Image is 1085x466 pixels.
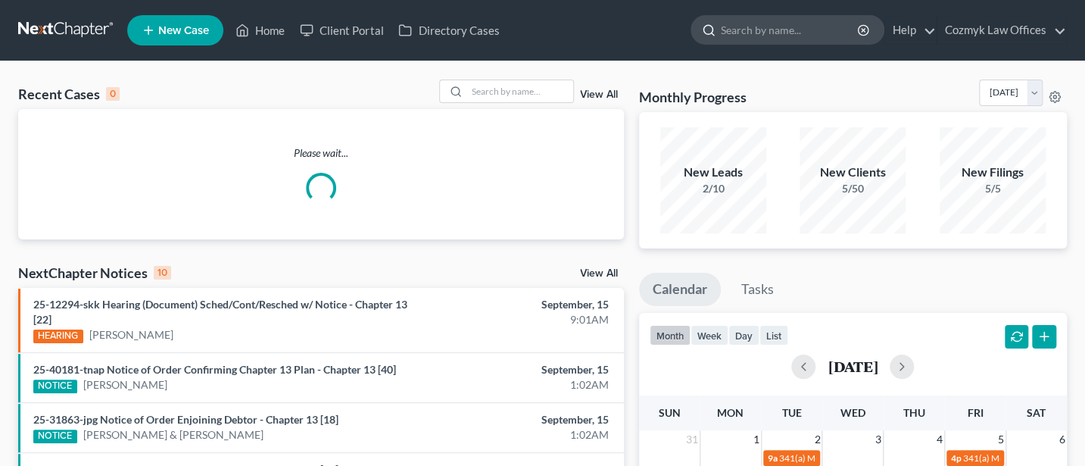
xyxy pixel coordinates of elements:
span: 4p [951,452,962,464]
span: 9a [768,452,778,464]
input: Search by name... [721,16,859,44]
span: Mon [717,406,744,419]
div: NOTICE [33,380,77,393]
div: 2/10 [660,181,766,196]
div: 5/5 [940,181,1046,196]
span: Sat [1027,406,1046,419]
span: 6 [1058,430,1067,449]
div: September, 15 [427,362,609,377]
span: 4 [935,430,944,449]
span: 31 [684,430,700,449]
div: 10 [154,266,171,280]
a: [PERSON_NAME] [89,327,173,342]
div: New Filings [940,164,1046,181]
a: Tasks [728,273,787,306]
a: Calendar [639,273,721,306]
a: View All [580,268,618,279]
div: Recent Cases [18,85,120,103]
span: Thu [903,406,925,419]
h3: Monthly Progress [639,88,747,106]
a: View All [580,89,618,100]
button: week [691,325,728,346]
div: 1:02AM [427,377,609,393]
h2: [DATE] [828,358,878,374]
a: Home [228,17,292,44]
div: 1:02AM [427,427,609,443]
span: 341(a) Meeting of Creditors for [PERSON_NAME] [779,452,975,464]
div: 5/50 [800,181,906,196]
a: 25-31863-jpg Notice of Order Enjoining Debtor - Chapter 13 [18] [33,413,338,426]
span: 1 [752,430,761,449]
a: 25-40181-tnap Notice of Order Confirming Chapter 13 Plan - Chapter 13 [40] [33,363,396,376]
span: New Case [158,25,209,36]
span: Tue [781,406,801,419]
div: NextChapter Notices [18,264,171,282]
p: Please wait... [18,145,624,161]
button: month [650,325,691,346]
div: September, 15 [427,297,609,312]
div: New Leads [660,164,766,181]
a: Directory Cases [391,17,507,44]
span: Fri [967,406,983,419]
button: day [728,325,759,346]
a: [PERSON_NAME] [83,377,167,393]
button: list [759,325,788,346]
div: HEARING [33,330,83,343]
a: Cozmyk Law Offices [937,17,1066,44]
div: New Clients [800,164,906,181]
span: Sun [658,406,680,419]
span: Wed [840,406,865,419]
input: Search by name... [467,80,573,102]
span: 5 [996,430,1005,449]
div: September, 15 [427,412,609,427]
a: 25-12294-skk Hearing (Document) Sched/Cont/Resched w/ Notice - Chapter 13 [22] [33,298,407,326]
a: Help [885,17,936,44]
span: 3 [874,430,883,449]
span: 2 [812,430,822,449]
div: 9:01AM [427,312,609,327]
a: Client Portal [292,17,391,44]
div: 0 [106,87,120,101]
div: NOTICE [33,430,77,443]
a: [PERSON_NAME] & [PERSON_NAME] [83,427,263,443]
